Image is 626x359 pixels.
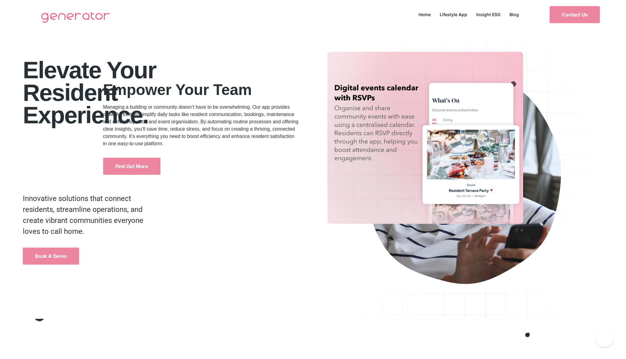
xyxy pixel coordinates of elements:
p: Innovative solutions that connect residents, streamline operations, and create vibrant communitie... [23,193,148,237]
a: Find Out More [103,158,160,175]
a: Insight ESG [472,10,505,19]
a: Blog [505,10,523,19]
a: Book a Demo [23,248,79,265]
a: Lifestyle App [435,10,472,19]
a: Contact Us [550,6,600,23]
nav: Menu [414,10,523,19]
a: Home [414,10,435,19]
span: Contact Us [562,12,588,17]
iframe: Toggle Customer Support [596,329,614,347]
h2: Empower Your Team [103,82,299,97]
p: Managing a building or community doesn’t have to be overwhelming. Our app provides powerful tools... [103,104,299,147]
span: Find Out More [115,164,148,169]
h1: Elevate your Resident Experience. [23,59,321,126]
span: Book a Demo [35,254,67,259]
